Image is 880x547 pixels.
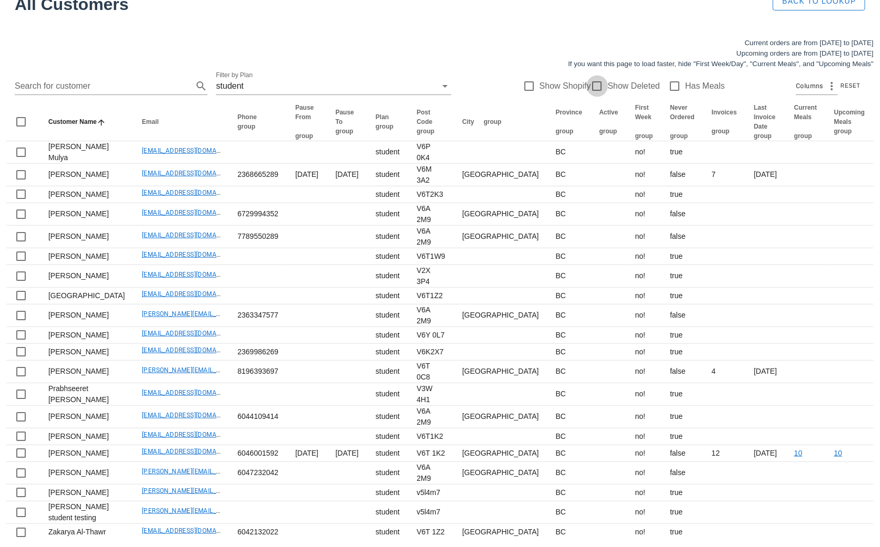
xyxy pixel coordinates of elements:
td: 6046001592 [229,445,287,462]
a: [EMAIL_ADDRESS][DOMAIN_NAME] [142,290,246,298]
td: BC [547,288,591,304]
td: [PERSON_NAME] Mulya [40,141,133,164]
a: [EMAIL_ADDRESS][DOMAIN_NAME] [142,448,246,455]
span: Phone [237,113,257,121]
td: student [367,462,408,485]
td: V6A 2M9 [408,304,454,327]
td: no! [627,428,661,445]
td: [DATE] [746,445,786,462]
td: V6T1K2 [408,428,454,445]
td: 2363347577 [229,304,287,327]
td: no! [627,164,661,186]
td: [PERSON_NAME] [40,361,133,383]
td: [GEOGRAPHIC_DATA] [454,203,547,226]
td: 7 [703,164,746,186]
a: [EMAIL_ADDRESS][DOMAIN_NAME] [142,232,246,239]
span: Active [599,109,618,116]
span: Current Meals [794,104,817,121]
td: [PERSON_NAME] [40,428,133,445]
td: 4 [703,361,746,383]
td: V6M 3A2 [408,164,454,186]
td: BC [547,501,591,524]
td: true [662,524,703,541]
td: 7789550289 [229,226,287,248]
td: student [367,485,408,501]
td: 2368665289 [229,164,287,186]
td: no! [627,501,661,524]
td: BC [547,361,591,383]
td: true [662,383,703,406]
td: no! [627,524,661,541]
td: false [662,304,703,327]
th: Current Meals: Not sorted. Activate to sort ascending. [786,103,826,141]
span: Plan [376,113,389,121]
td: true [662,288,703,304]
span: First Week [635,104,651,121]
th: Pause From: Not sorted. Activate to sort ascending. [287,103,327,141]
td: student [367,248,408,265]
span: Post Code [417,109,432,125]
th: Customer Name: Sorted ascending. Activate to sort descending. [40,103,133,141]
label: Has Meals [685,81,725,91]
span: group [670,132,688,140]
span: Upcoming Meals [834,109,865,125]
th: Post Code: Not sorted. Activate to sort ascending. [408,103,454,141]
td: 6042132022 [229,524,287,541]
td: V6T1W9 [408,248,454,265]
div: Filter by Planstudent [216,78,451,94]
td: no! [627,344,661,361]
a: [EMAIL_ADDRESS][DOMAIN_NAME] [142,346,246,354]
td: student [367,226,408,248]
td: 6729994352 [229,203,287,226]
td: no! [627,141,661,164]
td: student [367,428,408,445]
td: [PERSON_NAME] [40,462,133,485]
td: [DATE] [327,164,367,186]
span: group [295,132,313,140]
a: [PERSON_NAME][EMAIL_ADDRESS][DOMAIN_NAME] [142,487,297,495]
td: no! [627,406,661,428]
td: [GEOGRAPHIC_DATA] [454,164,547,186]
td: BC [547,164,591,186]
td: true [662,186,703,203]
th: Phone: Not sorted. Activate to sort ascending. [229,103,287,141]
a: [EMAIL_ADDRESS][DOMAIN_NAME] [142,251,246,258]
td: V6A 2M9 [408,406,454,428]
div: Columns [796,78,838,94]
td: no! [627,203,661,226]
span: Never Ordered [670,104,695,121]
td: [PERSON_NAME] [40,344,133,361]
div: student [216,81,243,91]
td: BC [547,226,591,248]
span: group [484,118,502,125]
a: 10 [794,449,803,457]
td: no! [627,226,661,248]
button: Reset [838,81,865,91]
td: true [662,428,703,445]
a: [EMAIL_ADDRESS][DOMAIN_NAME] [142,170,246,177]
td: student [367,304,408,327]
a: [EMAIL_ADDRESS][DOMAIN_NAME] [142,389,246,396]
th: Active: Not sorted. Activate to sort ascending. [591,103,627,141]
td: no! [627,288,661,304]
td: true [662,248,703,265]
td: false [662,203,703,226]
td: V6A 2M9 [408,203,454,226]
a: 10 [834,449,843,457]
a: [EMAIL_ADDRESS][DOMAIN_NAME] [142,147,246,154]
td: BC [547,406,591,428]
td: BC [547,383,591,406]
span: group [237,123,255,130]
td: student [367,361,408,383]
td: false [662,226,703,248]
td: false [662,361,703,383]
td: V6A 2M9 [408,226,454,248]
td: [DATE] [746,361,786,383]
td: BC [547,186,591,203]
th: Last Invoice Date: Not sorted. Activate to sort ascending. [746,103,786,141]
td: Zakarya Al-Thawr [40,524,133,541]
td: [GEOGRAPHIC_DATA] [454,304,547,327]
label: Show Shopify [540,81,591,91]
td: [DATE] [327,445,367,462]
td: V3W 4H1 [408,383,454,406]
